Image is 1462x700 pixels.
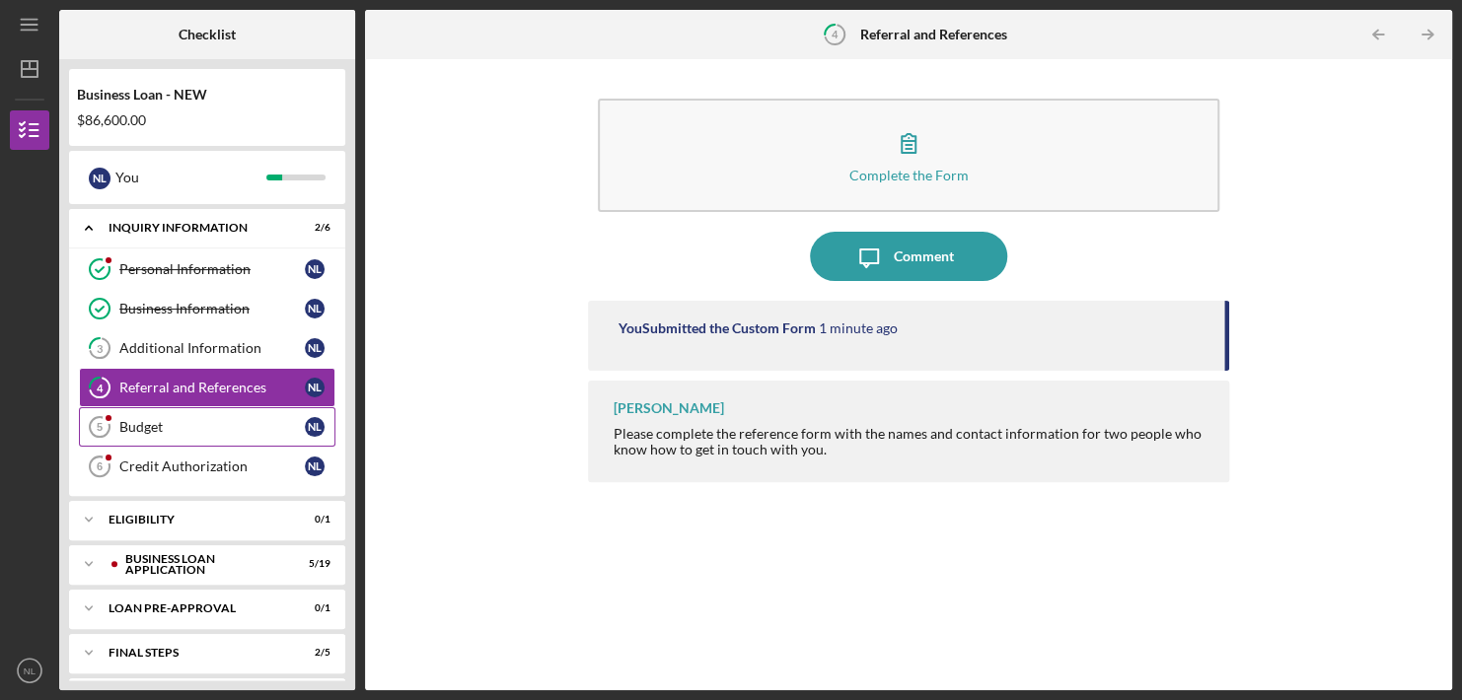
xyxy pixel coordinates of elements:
[832,28,839,40] tspan: 4
[79,447,335,486] a: 6Credit AuthorizationNL
[77,87,337,103] div: Business Loan - NEW
[295,514,330,525] div: 0 / 1
[305,338,325,358] div: N L
[119,340,305,356] div: Additional Information
[849,168,969,182] div: Complete the Form
[894,232,954,281] div: Comment
[97,460,103,472] tspan: 6
[10,651,49,690] button: NL
[295,558,330,570] div: 5 / 19
[119,458,305,474] div: Credit Authorization
[109,602,281,614] div: LOAN PRE-APPROVAL
[77,112,337,128] div: $86,600.00
[295,602,330,614] div: 0 / 1
[109,647,281,659] div: FINAL STEPS
[79,328,335,368] a: 3Additional InformationNL
[613,426,1208,457] div: Please complete the reference form with the names and contact information for two people who know...
[818,320,897,336] time: 2025-09-26 21:42
[295,647,330,659] div: 2 / 5
[119,301,305,316] div: Business Information
[598,99,1218,212] button: Complete the Form
[97,382,104,394] tspan: 4
[305,299,325,318] div: N L
[810,232,1007,281] button: Comment
[109,514,281,525] div: ELIGIBILITY
[179,27,236,42] b: Checklist
[97,342,103,355] tspan: 3
[618,320,815,336] div: You Submitted the Custom Form
[613,400,723,416] div: [PERSON_NAME]
[79,249,335,289] a: Personal InformationNL
[119,261,305,277] div: Personal Information
[115,161,266,194] div: You
[119,419,305,435] div: Budget
[305,259,325,279] div: N L
[859,27,1006,42] b: Referral and References
[79,289,335,328] a: Business InformationNL
[305,456,325,476] div: N L
[89,168,110,189] div: N L
[109,222,281,234] div: INQUIRY INFORMATION
[79,407,335,447] a: 5BudgetNL
[119,380,305,395] div: Referral and References
[125,553,281,576] div: BUSINESS LOAN APPLICATION
[295,222,330,234] div: 2 / 6
[305,378,325,397] div: N L
[24,665,37,676] text: NL
[305,417,325,437] div: N L
[79,368,335,407] a: 4Referral and ReferencesNL
[97,421,103,433] tspan: 5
